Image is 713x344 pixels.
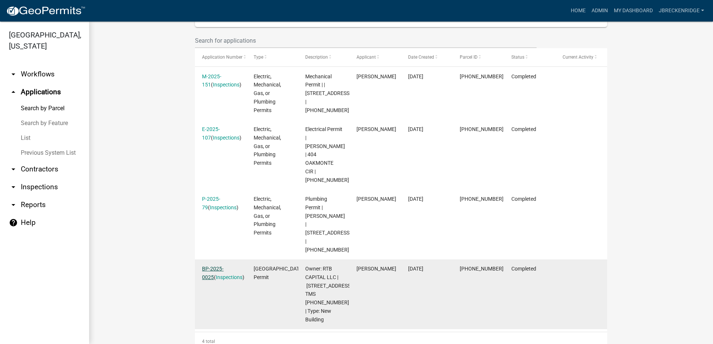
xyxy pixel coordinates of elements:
[216,274,242,280] a: Inspections
[511,126,536,132] span: Completed
[210,204,237,210] a: Inspections
[408,266,423,272] span: 01/23/2025
[356,73,396,79] span: HANNAH SIMPSON
[408,196,423,202] span: 02/13/2025
[349,48,401,66] datatable-header-cell: Applicant
[305,55,328,60] span: Description
[460,73,504,79] span: 099-00-01-052
[460,126,504,132] span: 099-00-01-052
[9,70,18,79] i: arrow_drop_down
[202,266,224,280] a: BP-2025-0025
[563,55,593,60] span: Current Activity
[247,48,298,66] datatable-header-cell: Type
[408,55,434,60] span: Date Created
[408,126,423,132] span: 03/04/2025
[195,33,537,48] input: Search for applications
[589,4,611,18] a: Admin
[305,196,351,253] span: Plumbing Permit | david norris | 404 OAKMONTE CIR | 099-00-01-052
[556,48,607,66] datatable-header-cell: Current Activity
[611,4,656,18] a: My Dashboard
[511,55,524,60] span: Status
[9,88,18,96] i: arrow_drop_up
[305,266,354,322] span: Owner: RTB CAPITAL LLC | 404 OAKMONTE CIR | TMS 099-00-01-052 | Type: New Building
[356,266,396,272] span: Brittany Arrowood
[195,48,247,66] datatable-header-cell: Application Number
[356,196,396,202] span: Paige plumbing
[9,200,18,209] i: arrow_drop_down
[504,48,556,66] datatable-header-cell: Status
[213,82,240,88] a: Inspections
[9,165,18,174] i: arrow_drop_down
[305,126,349,183] span: Electrical Permit | Kirt Biagas | 404 OAKMONTE CIR | 099-00-01-052
[254,73,281,113] span: Electric, Mechanical, Gas, or Plumbing Permits
[202,196,220,210] a: P-2025-79
[511,196,536,202] span: Completed
[254,196,281,236] span: Electric, Mechanical, Gas, or Plumbing Permits
[453,48,504,66] datatable-header-cell: Parcel ID
[460,55,478,60] span: Parcel ID
[202,125,239,142] div: ( )
[202,72,239,89] div: ( )
[305,73,351,113] span: Mechanical Permit | | 404 OAKMONTE CIR | 099-00-01-052
[213,135,240,141] a: Inspections
[202,195,239,212] div: ( )
[408,73,423,79] span: 03/18/2025
[9,183,18,191] i: arrow_drop_down
[460,196,504,202] span: 099-00-01-052
[254,126,281,166] span: Electric, Mechanical, Gas, or Plumbing Permits
[401,48,453,66] datatable-header-cell: Date Created
[202,126,220,141] a: E-2025-107
[356,55,376,60] span: Applicant
[202,55,242,60] span: Application Number
[511,266,536,272] span: Completed
[202,265,239,282] div: ( )
[9,218,18,227] i: help
[254,266,304,280] span: Abbeville County Building Permit
[202,73,221,88] a: M-2025-151
[356,126,396,132] span: Andre Moore
[460,266,504,272] span: 099-00-01-052
[511,73,536,79] span: Completed
[298,48,350,66] datatable-header-cell: Description
[254,55,263,60] span: Type
[656,4,707,18] a: Jbreckenridge
[568,4,589,18] a: Home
